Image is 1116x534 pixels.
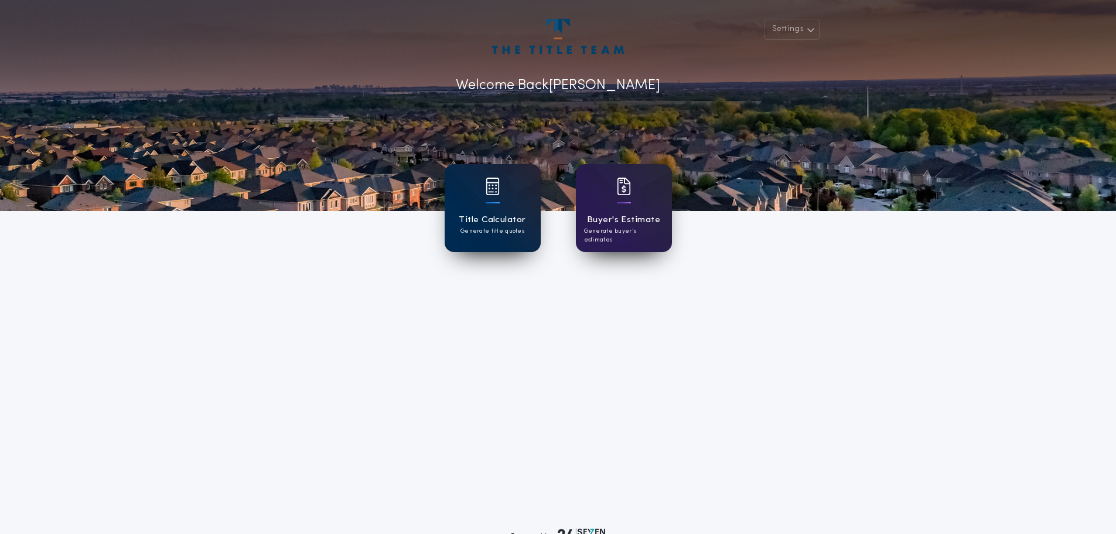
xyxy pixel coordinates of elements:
p: Welcome Back [PERSON_NAME] [456,75,660,96]
p: Generate title quotes [460,227,524,236]
h1: Buyer's Estimate [587,213,660,227]
h1: Title Calculator [459,213,525,227]
p: Generate buyer's estimates [584,227,664,244]
button: Settings [765,19,820,40]
img: card icon [617,178,631,195]
img: card icon [486,178,500,195]
img: account-logo [492,19,623,54]
a: card iconTitle CalculatorGenerate title quotes [445,164,541,252]
a: card iconBuyer's EstimateGenerate buyer's estimates [576,164,672,252]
